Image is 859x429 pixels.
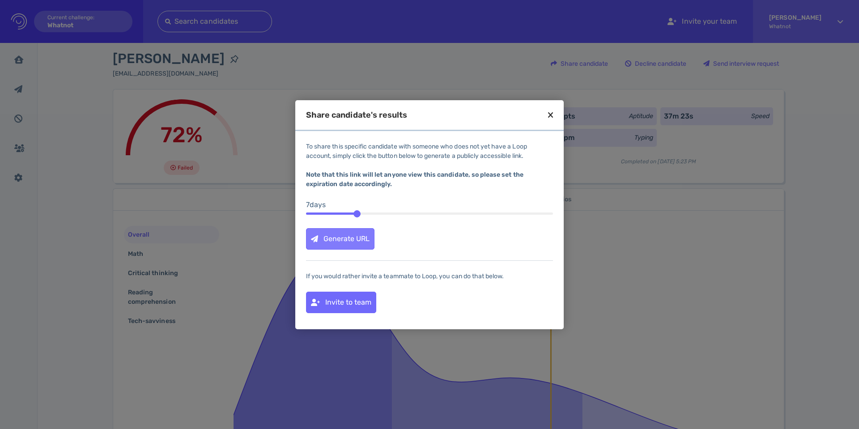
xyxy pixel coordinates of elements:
[306,229,374,249] div: Generate URL
[306,292,376,313] button: Invite to team
[306,200,553,210] div: 7 day s
[306,272,553,281] div: If you would rather invite a teammate to Loop, you can do that below.
[306,171,523,188] b: Note that this link will let anyone view this candidate, so please set the expiration date accord...
[306,111,407,119] div: Share candidate's results
[306,142,553,189] div: To share this specific candidate with someone who does not yet have a Loop account, simply click ...
[306,228,374,250] button: Generate URL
